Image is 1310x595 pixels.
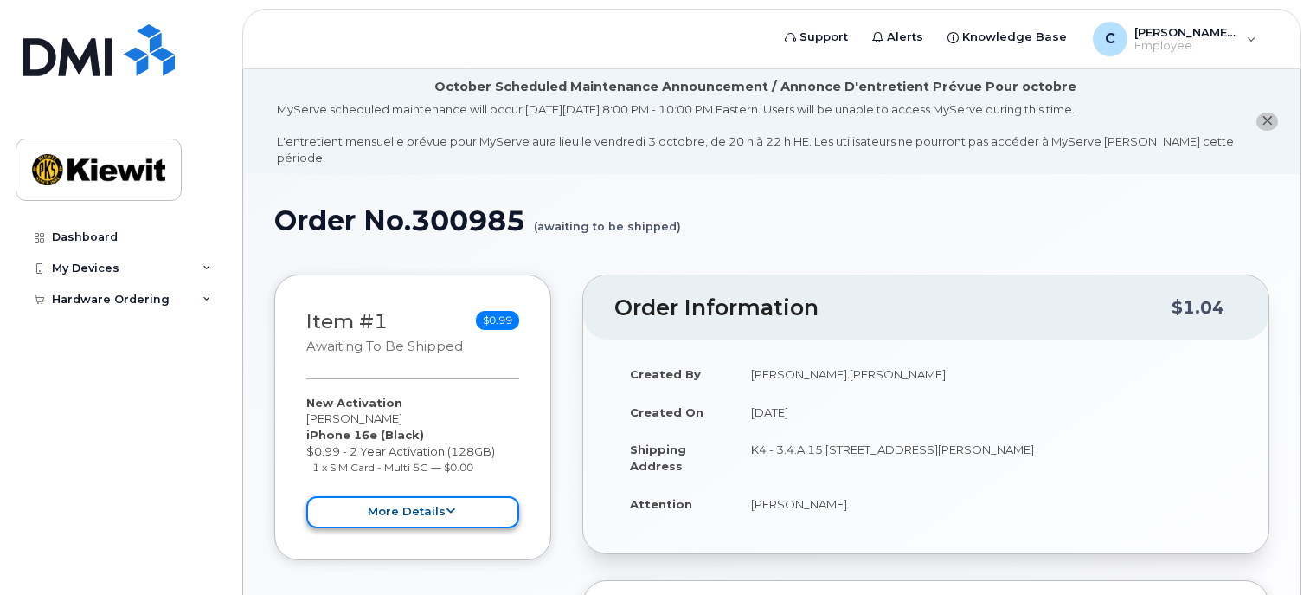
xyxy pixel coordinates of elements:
button: close notification [1256,113,1278,131]
small: 1 x SIM Card - Multi 5G — $0.00 [312,461,473,474]
td: [PERSON_NAME] [735,485,1237,523]
h3: Item #1 [306,311,463,355]
button: more details [306,496,519,528]
span: $0.99 [476,311,519,330]
strong: Attention [630,497,692,511]
div: [PERSON_NAME] $0.99 - 2 Year Activation (128GB) [306,395,519,528]
strong: New Activation [306,396,402,410]
div: October Scheduled Maintenance Announcement / Annonce D'entretient Prévue Pour octobre [434,78,1076,96]
strong: Shipping Address [630,443,686,473]
h2: Order Information [614,296,1172,320]
strong: Created On [630,405,703,419]
strong: Created By [630,367,701,381]
div: MyServe scheduled maintenance will occur [DATE][DATE] 8:00 PM - 10:00 PM Eastern. Users will be u... [277,101,1234,165]
small: awaiting to be shipped [306,339,463,354]
h1: Order No.300985 [274,205,1269,236]
div: $1.04 [1172,291,1224,324]
iframe: Messenger Launcher [1235,520,1297,582]
td: [DATE] [735,393,1237,431]
strong: iPhone 16e (Black) [306,428,424,442]
small: (awaiting to be shipped) [534,205,681,232]
td: [PERSON_NAME].[PERSON_NAME] [735,355,1237,393]
td: K4 - 3.4.A.15 [STREET_ADDRESS][PERSON_NAME] [735,430,1237,484]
